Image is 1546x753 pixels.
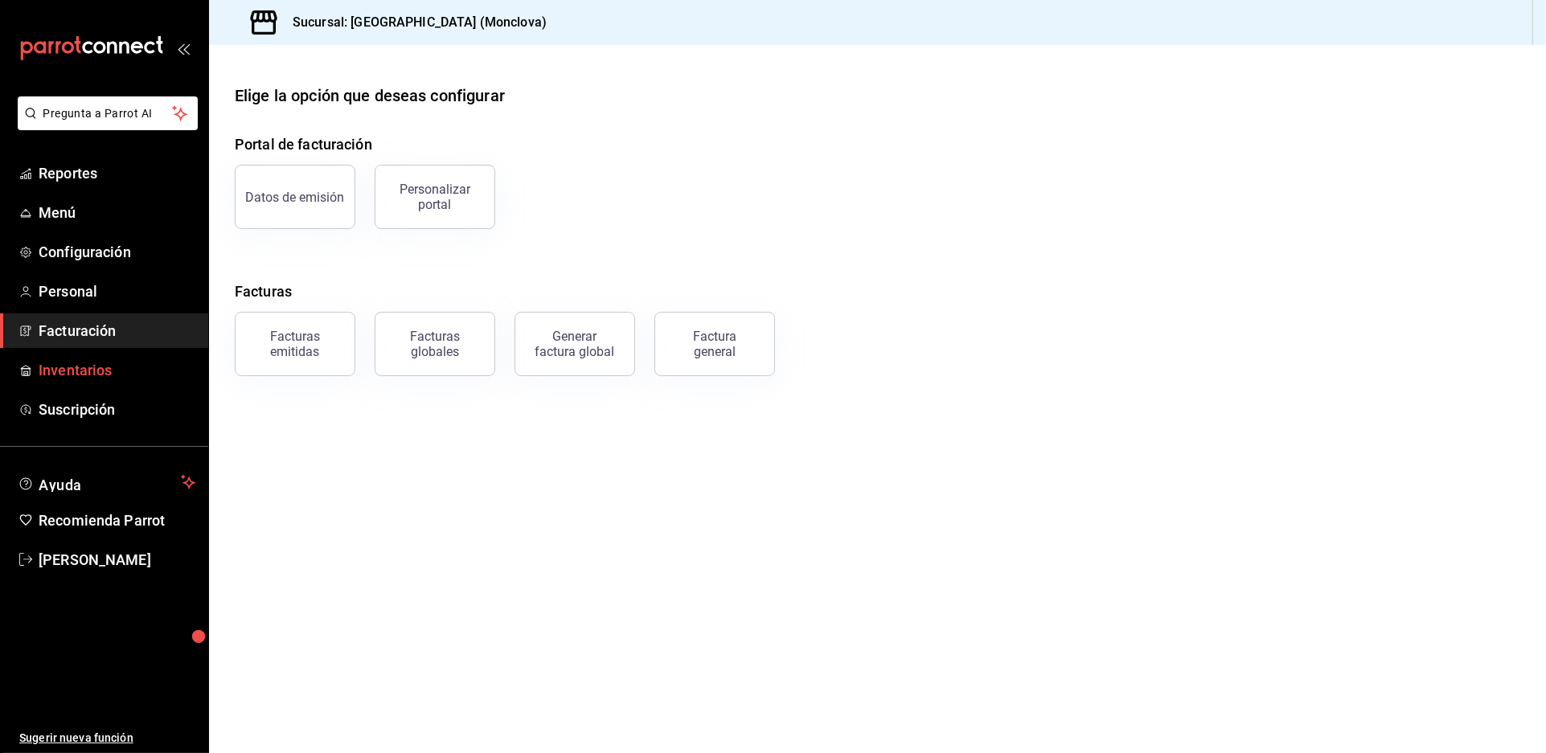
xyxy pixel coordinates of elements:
div: Personalizar portal [385,182,485,212]
button: open_drawer_menu [177,42,190,55]
span: Reportes [39,162,195,184]
span: [PERSON_NAME] [39,549,195,571]
button: Datos de emisión [235,165,355,229]
button: Factura general [654,312,775,376]
span: Recomienda Parrot [39,510,195,531]
span: Menú [39,202,195,223]
span: Facturación [39,320,195,342]
button: Facturas globales [375,312,495,376]
div: Facturas globales [385,329,485,359]
button: Personalizar portal [375,165,495,229]
span: Suscripción [39,399,195,420]
button: Pregunta a Parrot AI [18,96,198,130]
h3: Sucursal: [GEOGRAPHIC_DATA] (Monclova) [280,13,547,32]
div: Elige la opción que deseas configurar [235,84,505,108]
span: Inventarios [39,359,195,381]
span: Personal [39,280,195,302]
a: Pregunta a Parrot AI [11,117,198,133]
span: Ayuda [39,473,174,492]
div: Factura general [675,329,755,359]
div: Generar factura global [535,329,615,359]
h4: Facturas [235,280,1520,302]
div: Datos de emisión [246,190,345,205]
span: Configuración [39,241,195,263]
span: Sugerir nueva función [19,730,195,747]
button: Generar factura global [515,312,635,376]
button: Facturas emitidas [235,312,355,376]
div: Facturas emitidas [245,329,345,359]
h4: Portal de facturación [235,133,1520,155]
span: Pregunta a Parrot AI [43,105,173,122]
